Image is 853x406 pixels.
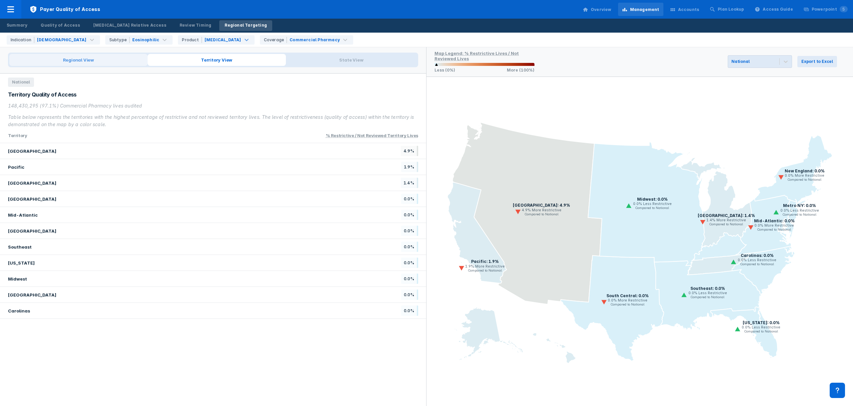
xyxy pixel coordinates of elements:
text: South Central: 0.0% [606,293,649,298]
div: Eosinophilic [132,37,159,43]
span: 0.0% [401,226,418,236]
span: 0.0% [401,242,418,252]
text: Carolinas: 0.0% [741,253,774,258]
div: Quality of Access [41,22,80,28]
span: 1.9% [401,162,418,172]
text: 0.0% Less Restrictive [688,291,727,295]
text: 0.0% Less Restrictive [738,258,776,262]
div: Mid-Atlantic [8,212,38,218]
text: Mid-Atlantic: 0.0% [754,218,795,223]
text: Compared to National [788,178,821,181]
text: Pacific: 1.9% [471,259,499,264]
div: [MEDICAL_DATA] [205,37,241,43]
div: territory [8,132,27,139]
div: Review Timing [180,22,212,28]
div: [MEDICAL_DATA] Relative Access [93,22,166,28]
text: [GEOGRAPHIC_DATA]: 4.9% [513,203,570,208]
a: Overview [579,3,615,16]
text: Compared to National [468,269,502,272]
span: 1.4% [401,178,418,188]
span: 5 [840,6,848,12]
text: [US_STATE]: 0.0% [743,320,780,325]
a: [MEDICAL_DATA] Relative Access [88,20,172,31]
span: 4.9% [401,146,418,156]
a: Accounts [666,3,703,16]
div: Summary [7,22,27,28]
text: Compared to National [635,206,669,210]
text: 0.0% More Restrictive [754,223,794,228]
div: Management [630,7,659,13]
text: 1.9% More Restrictive [465,264,505,269]
text: Southeast: 0.0% [690,286,725,291]
span: 0.0% [401,274,418,284]
button: Export to Excel [797,56,837,67]
a: Summary [1,20,33,31]
text: Compared to National [757,228,791,231]
a: Review Timing [174,20,217,31]
div: 148,430,295 (97.1%) Commercial Pharmacy lives audited [8,102,418,109]
text: Midwest: 0.0% [637,197,668,202]
span: Territory View [148,54,286,66]
div: Plan Lookup [718,6,744,12]
text: 0.0% Less Restrictive [633,202,672,206]
text: Compared to National [691,295,724,299]
text: New England: 0.0% [785,168,825,173]
div: Access Guide [763,6,793,12]
text: Compared to National [525,212,558,216]
text: 1.4% More Restrictive [706,218,746,222]
div: Overview [591,7,611,13]
div: Southeast [8,244,32,250]
div: [GEOGRAPHIC_DATA] [8,196,56,202]
div: Midwest [8,276,27,282]
text: 0.0% Less Restrictive [742,325,780,329]
text: Compared to National [611,303,644,306]
div: Indication [11,37,34,43]
p: More (100%) [507,68,534,73]
div: [GEOGRAPHIC_DATA] [8,148,56,154]
div: [GEOGRAPHIC_DATA] [8,180,56,186]
div: National [731,59,749,64]
span: Regional View [9,54,148,66]
div: [GEOGRAPHIC_DATA] [8,292,56,298]
div: Product [182,37,202,43]
span: National [8,78,34,87]
div: Map Legend: % Restrictive Lives / Not Reviewed Lives [434,51,519,61]
div: Accounts [678,7,699,13]
span: State View [286,54,417,66]
span: Export to Excel [801,59,833,65]
text: 4.9% More Restrictive [522,208,561,212]
div: Subtype [109,37,130,43]
text: Metro NY: 0.0% [783,203,816,208]
span: 0.0% [401,290,418,300]
div: Commercial Pharmacy [290,37,340,43]
a: Quality of Access [35,20,85,31]
text: 0.0% More Restrictive [608,298,647,303]
div: Regional Targeting [225,22,267,28]
span: 0.0% [401,210,418,220]
a: Regional Targeting [219,20,272,31]
div: % Restrictive / Not Reviewed territory Lives [326,133,418,138]
div: [DEMOGRAPHIC_DATA] [37,37,87,43]
div: Powerpoint [812,6,848,12]
div: Carolinas [8,308,30,313]
span: 0.0% [401,305,418,316]
text: [GEOGRAPHIC_DATA]: 1.4% [698,213,755,218]
a: Management [618,3,663,16]
text: Compared to National [709,222,743,226]
div: [US_STATE] [8,260,35,266]
div: [GEOGRAPHIC_DATA] [8,228,56,234]
div: Contact Support [830,383,845,398]
div: Table below represents the territories with the highest percentage of restrictive and not reviewe... [8,113,418,128]
text: Compared to National [740,262,774,266]
div: Pacific [8,164,24,170]
text: Compared to National [783,213,817,216]
span: 0.0% [401,194,418,204]
p: Less (0%) [434,68,455,73]
div: Coverage [264,37,287,43]
text: 0.0% Less Restrictive [780,208,819,213]
div: Territory Quality of Access [8,91,418,98]
span: 0.0% [401,258,418,268]
text: Compared to National [744,329,778,333]
text: 0.0% More Restrictive [785,173,824,178]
